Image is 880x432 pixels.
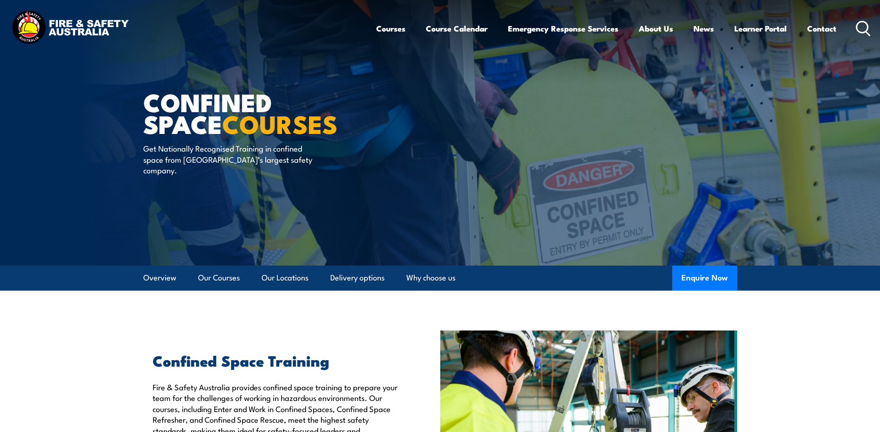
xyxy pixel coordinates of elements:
strong: COURSES [222,104,338,142]
a: Overview [143,266,176,290]
a: Why choose us [406,266,456,290]
a: About Us [639,16,673,41]
a: Learner Portal [734,16,787,41]
a: Emergency Response Services [508,16,618,41]
a: Contact [807,16,836,41]
a: Our Locations [262,266,308,290]
a: Our Courses [198,266,240,290]
h1: Confined Space [143,91,373,134]
a: Courses [376,16,405,41]
h2: Confined Space Training [153,354,398,367]
a: News [694,16,714,41]
a: Delivery options [330,266,385,290]
p: Get Nationally Recognised Training in confined space from [GEOGRAPHIC_DATA]’s largest safety comp... [143,143,313,175]
button: Enquire Now [672,266,737,291]
a: Course Calendar [426,16,488,41]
